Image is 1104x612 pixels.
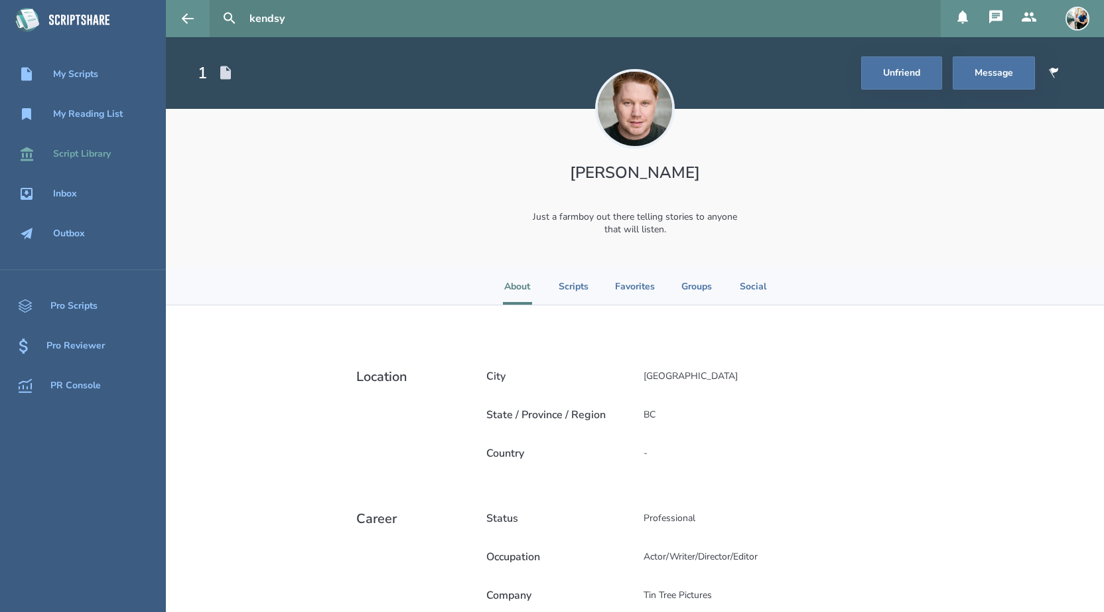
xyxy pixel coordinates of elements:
[513,162,757,183] h1: [PERSON_NAME]
[632,358,749,394] div: [GEOGRAPHIC_DATA]
[861,56,942,90] button: Unfriend
[486,588,632,603] h2: Company
[486,511,632,526] h2: Status
[486,408,632,422] h2: State / Province / Region
[632,397,667,433] div: BC
[615,268,655,305] li: Favorites
[632,539,769,575] div: Actor/Writer/Director/Editor
[53,189,77,199] div: Inbox
[681,268,712,305] li: Groups
[50,380,101,391] div: PR Console
[632,500,707,536] div: Professional
[513,199,757,247] div: Just a farmboy out there telling stories to anyone that will listen.
[356,510,476,607] h2: Career
[503,268,532,305] li: About
[559,268,588,305] li: Scripts
[53,109,123,119] div: My Reading List
[198,62,207,84] div: 1
[595,69,675,149] img: user_1750438422-crop.jpg
[46,341,105,351] div: Pro Reviewer
[1066,7,1089,31] img: user_1673573717-crop.jpg
[486,369,632,384] h2: City
[738,268,768,305] li: Social
[486,446,632,461] h2: Country
[486,550,632,564] h2: Occupation
[53,69,98,80] div: My Scripts
[198,62,234,84] div: Total Scripts
[356,368,476,465] h2: Location
[953,56,1035,90] button: Message
[50,301,98,311] div: Pro Scripts
[632,435,659,471] div: -
[53,149,111,159] div: Script Library
[53,228,85,239] div: Outbox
